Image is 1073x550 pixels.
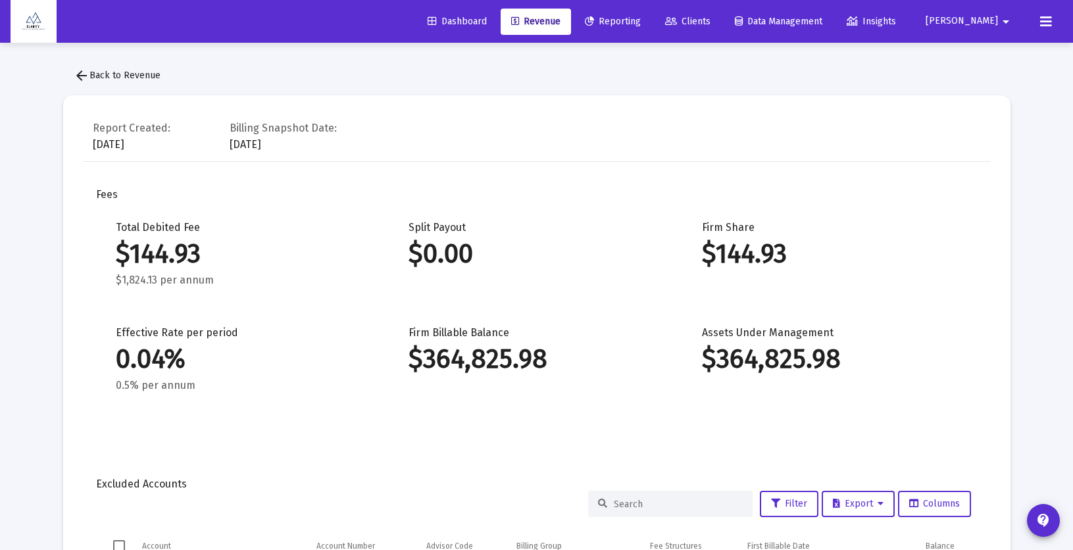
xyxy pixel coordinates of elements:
button: Back to Revenue [63,63,171,89]
div: $1,824.13 per annum [116,274,370,287]
span: Export [833,498,884,509]
button: Filter [760,491,818,517]
div: Assets Under Management [702,326,956,392]
div: Excluded Accounts [96,478,978,491]
div: $364,825.98 [409,353,662,366]
div: Billing Snapshot Date: [230,122,337,135]
span: Insights [847,16,896,27]
input: Search [614,499,743,510]
div: $144.93 [702,247,956,261]
div: [DATE] [93,118,170,151]
span: Revenue [511,16,561,27]
div: $144.93 [116,247,370,261]
div: Split Payout [409,221,662,287]
mat-icon: arrow_drop_down [998,9,1014,35]
button: [PERSON_NAME] [910,8,1030,34]
span: Reporting [585,16,641,27]
div: Effective Rate per period [116,326,370,392]
div: Total Debited Fee [116,221,370,287]
span: [PERSON_NAME] [926,16,998,27]
a: Dashboard [417,9,497,35]
a: Insights [836,9,907,35]
div: Report Created: [93,122,170,135]
a: Reporting [574,9,651,35]
img: Dashboard [20,9,47,35]
div: $364,825.98 [702,353,956,366]
a: Data Management [724,9,833,35]
div: Firm Share [702,221,956,287]
div: $0.00 [409,247,662,261]
mat-icon: arrow_back [74,68,89,84]
span: Filter [771,498,807,509]
mat-icon: contact_support [1036,512,1051,528]
button: Columns [898,491,971,517]
span: Columns [909,498,960,509]
a: Revenue [501,9,571,35]
span: Data Management [735,16,822,27]
span: Back to Revenue [74,70,161,81]
div: 0.04% [116,353,370,366]
a: Clients [655,9,721,35]
button: Export [822,491,895,517]
span: Clients [665,16,711,27]
div: [DATE] [230,118,337,151]
div: Firm Billable Balance [409,326,662,392]
span: Dashboard [428,16,487,27]
div: Fees [96,188,978,201]
div: 0.5% per annum [116,379,370,392]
